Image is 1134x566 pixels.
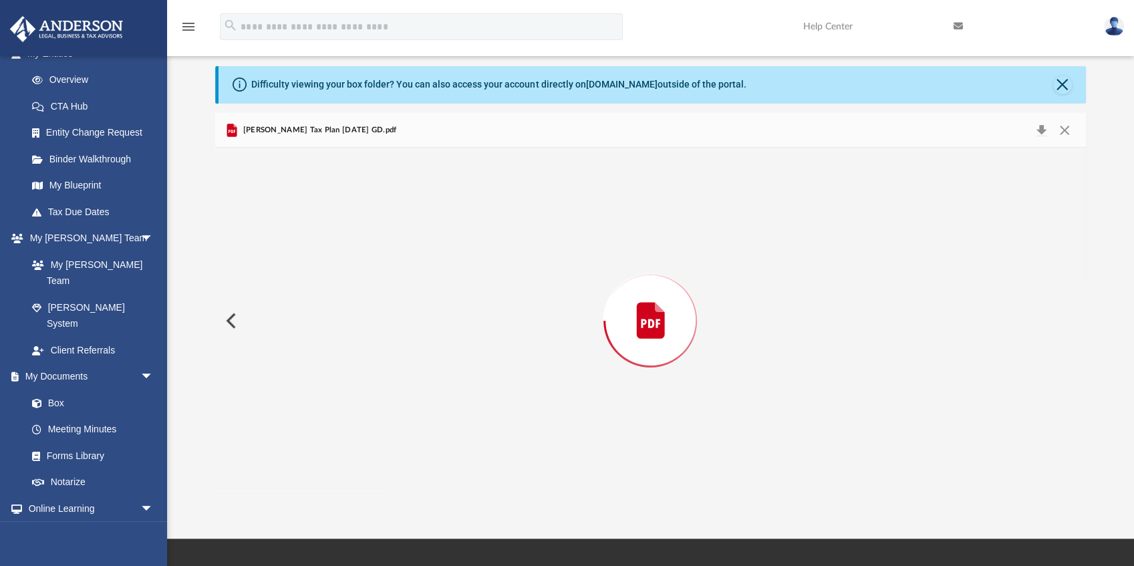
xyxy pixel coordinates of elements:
[19,146,174,172] a: Binder Walkthrough
[19,294,167,337] a: [PERSON_NAME] System
[223,18,238,33] i: search
[19,337,167,364] a: Client Referrals
[19,416,167,443] a: Meeting Minutes
[19,251,160,294] a: My [PERSON_NAME] Team
[19,469,167,496] a: Notarize
[140,364,167,391] span: arrow_drop_down
[215,302,245,339] button: Previous File
[19,172,167,199] a: My Blueprint
[1104,17,1124,36] img: User Pic
[1052,121,1077,140] button: Close
[240,124,396,136] span: [PERSON_NAME] Tax Plan [DATE] GD.pdf
[19,442,160,469] a: Forms Library
[19,93,174,120] a: CTA Hub
[19,67,174,94] a: Overview
[140,225,167,253] span: arrow_drop_down
[585,79,657,90] a: [DOMAIN_NAME]
[19,198,174,225] a: Tax Due Dates
[6,16,127,42] img: Anderson Advisors Platinum Portal
[251,78,746,92] div: Difficulty viewing your box folder? You can also access your account directly on outside of the p...
[1053,76,1072,94] button: Close
[9,495,167,522] a: Online Learningarrow_drop_down
[9,225,167,252] a: My [PERSON_NAME] Teamarrow_drop_down
[19,120,174,146] a: Entity Change Request
[9,364,167,390] a: My Documentsarrow_drop_down
[215,113,1085,493] div: Preview
[140,495,167,523] span: arrow_drop_down
[180,19,196,35] i: menu
[19,390,160,416] a: Box
[1029,121,1053,140] button: Download
[180,25,196,35] a: menu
